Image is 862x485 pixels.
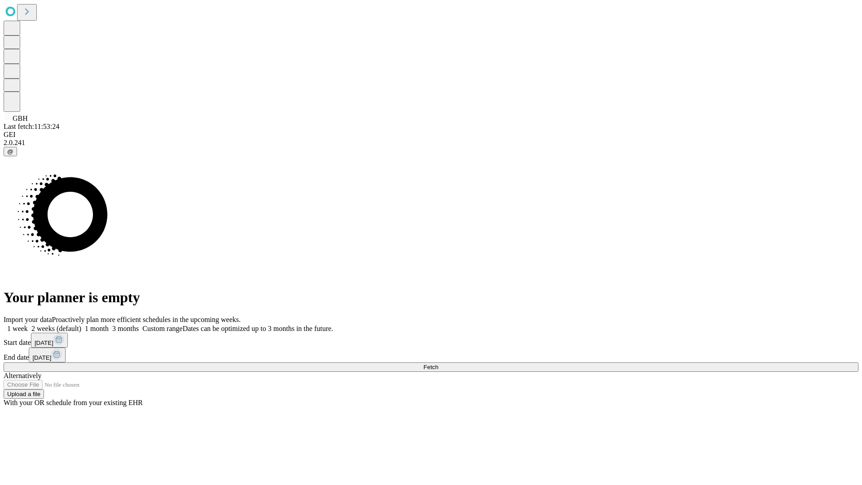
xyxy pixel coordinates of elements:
[35,339,53,346] span: [DATE]
[29,348,66,362] button: [DATE]
[142,325,182,332] span: Custom range
[4,372,41,379] span: Alternatively
[31,325,81,332] span: 2 weeks (default)
[85,325,109,332] span: 1 month
[7,325,28,332] span: 1 week
[4,399,143,406] span: With your OR schedule from your existing EHR
[4,123,59,130] span: Last fetch: 11:53:24
[13,115,28,122] span: GBH
[52,316,241,323] span: Proactively plan more efficient schedules in the upcoming weeks.
[4,389,44,399] button: Upload a file
[4,333,858,348] div: Start date
[7,148,13,155] span: @
[32,354,51,361] span: [DATE]
[4,362,858,372] button: Fetch
[4,316,52,323] span: Import your data
[423,364,438,370] span: Fetch
[4,131,858,139] div: GEI
[4,147,17,156] button: @
[4,139,858,147] div: 2.0.241
[4,348,858,362] div: End date
[31,333,68,348] button: [DATE]
[112,325,139,332] span: 3 months
[183,325,333,332] span: Dates can be optimized up to 3 months in the future.
[4,289,858,306] h1: Your planner is empty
